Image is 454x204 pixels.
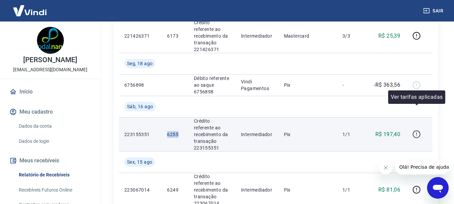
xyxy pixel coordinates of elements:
[284,33,332,39] p: Mastercard
[167,131,183,138] p: 6255
[4,5,56,10] span: Olá! Precisa de ajuda?
[395,160,449,174] iframe: Mensagem da empresa
[284,131,332,138] p: Pix
[16,183,92,197] a: Recebíveis Futuros Online
[16,119,92,133] a: Dados da conta
[8,153,92,168] button: Meus recebíveis
[194,75,230,95] p: Débito referente ao saque 6756898
[391,93,443,101] p: Ver tarifas aplicadas
[378,186,400,194] p: R$ 81,06
[375,130,401,138] p: R$ 197,40
[124,33,156,39] p: 221426371
[241,78,273,92] p: Vindi Pagamentos
[127,60,153,67] span: Seg, 18 ago
[13,66,87,73] p: [EMAIL_ADDRESS][DOMAIN_NAME]
[23,56,77,64] p: [PERSON_NAME]
[8,105,92,119] button: Meu cadastro
[124,131,156,138] p: 223155351
[342,82,362,88] p: -
[374,81,400,89] p: -R$ 363,56
[241,187,273,193] p: Intermediador
[124,82,156,88] p: 6756898
[284,82,332,88] p: Pix
[167,33,183,39] p: 6173
[8,0,52,21] img: Vindi
[194,118,230,151] p: Crédito referente ao recebimento da transação 223155351
[37,27,64,54] img: a62518da-1332-4728-8a88-cc9d5e56d579.jpeg
[284,187,332,193] p: Pix
[194,19,230,53] p: Crédito referente ao recebimento da transação 221426371
[427,177,449,199] iframe: Botão para abrir a janela de mensagens
[8,84,92,99] a: Início
[342,187,362,193] p: 1/1
[241,131,273,138] p: Intermediador
[124,187,156,193] p: 223067014
[127,159,152,165] span: Sex, 15 ago
[167,187,183,193] p: 6249
[16,168,92,182] a: Relatório de Recebíveis
[379,161,393,174] iframe: Fechar mensagem
[422,5,446,17] button: Sair
[342,33,362,39] p: 3/3
[241,33,273,39] p: Intermediador
[127,103,153,110] span: Sáb, 16 ago
[342,131,362,138] p: 1/1
[16,134,92,148] a: Dados de login
[378,32,400,40] p: R$ 25,39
